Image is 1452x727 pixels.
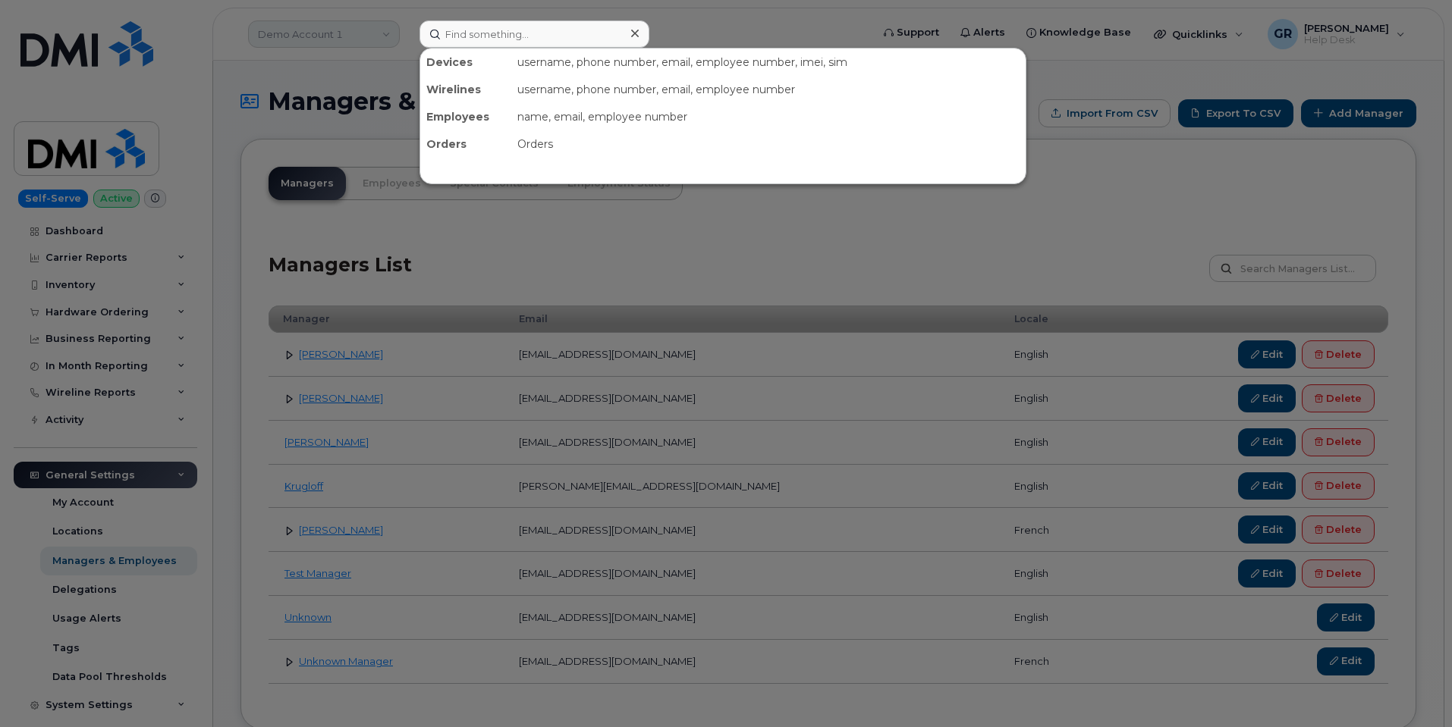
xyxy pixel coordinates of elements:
div: username, phone number, email, employee number [511,76,1026,103]
div: name, email, employee number [511,103,1026,130]
div: Orders [420,130,511,158]
div: Employees [420,103,511,130]
div: Orders [511,130,1026,158]
div: username, phone number, email, employee number, imei, sim [511,49,1026,76]
div: Devices [420,49,511,76]
div: Wirelines [420,76,511,103]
